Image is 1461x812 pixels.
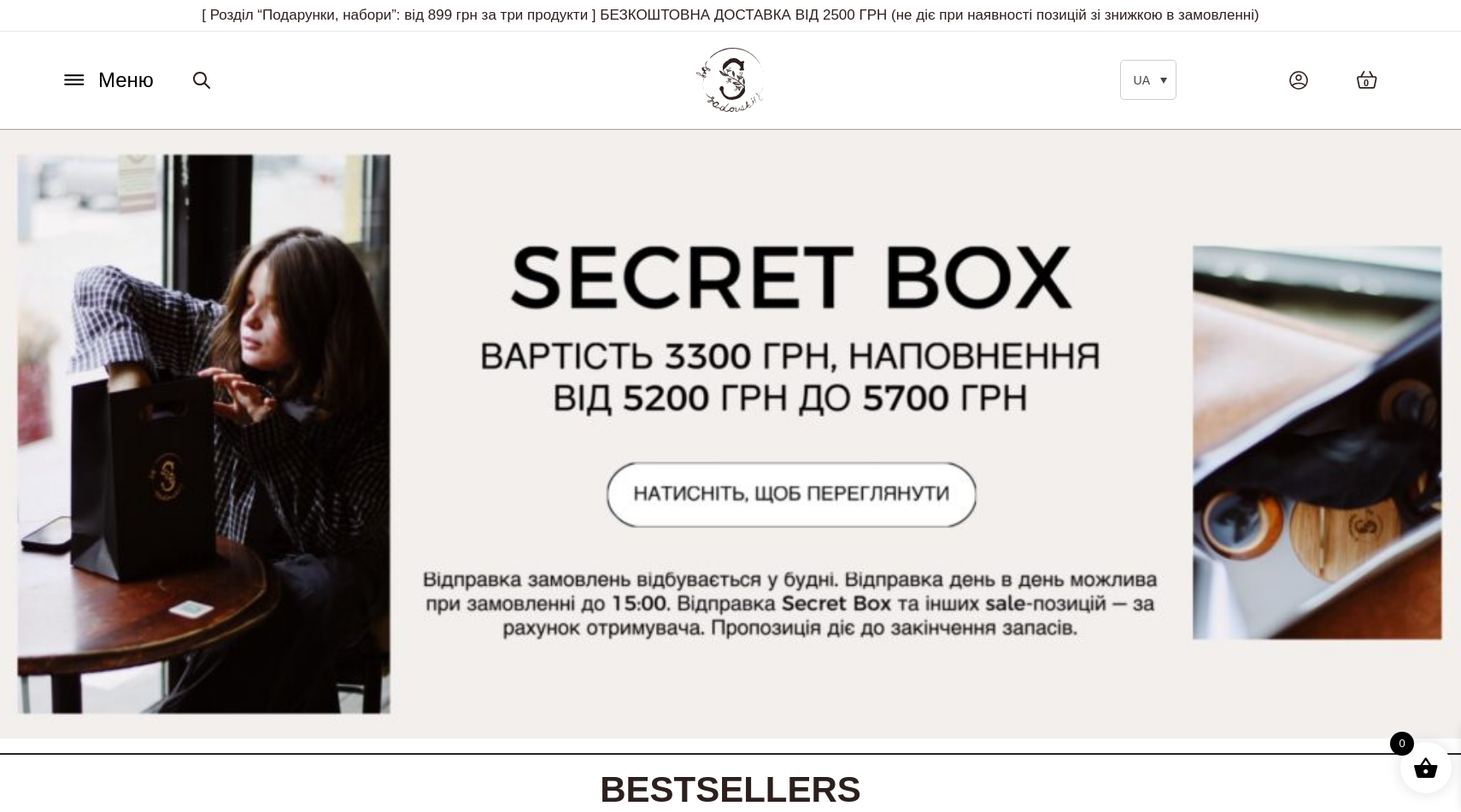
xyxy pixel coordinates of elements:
span: Меню [98,65,154,96]
img: BY SADOVSKIY [696,48,765,112]
span: 0 [1364,76,1369,91]
span: 0 [1390,732,1414,756]
a: 0 [1339,53,1395,107]
a: UA [1120,60,1176,100]
span: UA [1134,73,1150,87]
button: Меню [56,64,159,96]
